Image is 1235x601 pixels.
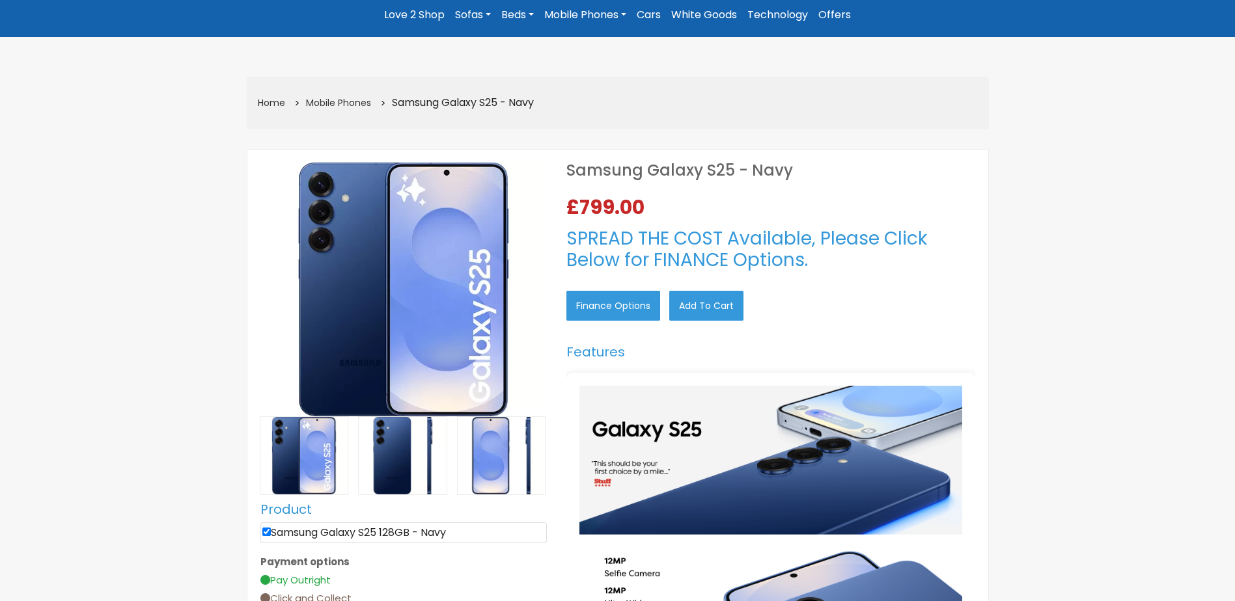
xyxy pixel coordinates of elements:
[566,228,975,271] h3: SPREAD THE COST Available, Please Click Below for FINANCE Options.
[260,555,350,568] b: Payment options
[566,163,975,178] h1: Samsung Galaxy S25 - Navy
[260,522,547,543] li: Samsung Galaxy S25 128GB - Navy
[566,198,650,217] span: £799.00
[260,573,331,587] span: Pay Outright
[666,3,742,27] a: White Goods
[306,96,371,109] a: Mobile Phones
[669,291,743,321] a: Add to Cart
[539,3,631,27] a: Mobile Phones
[566,344,975,360] h5: Features
[379,3,450,27] a: Love 2 Shop
[258,96,285,109] a: Home
[376,93,535,113] li: Samsung Galaxy S25 - Navy
[631,3,666,27] a: Cars
[260,501,547,517] h5: Product
[742,3,813,27] a: Technology
[566,291,660,321] a: Finance Options
[813,3,856,27] a: Offers
[450,3,496,27] a: Sofas
[496,3,539,27] a: Beds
